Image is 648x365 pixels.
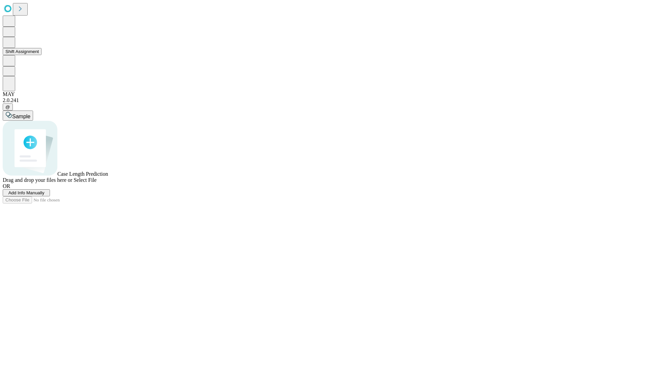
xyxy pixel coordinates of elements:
[74,177,97,183] span: Select File
[3,183,10,189] span: OR
[5,104,10,109] span: @
[3,91,645,97] div: MAY
[3,97,645,103] div: 2.0.241
[8,190,45,195] span: Add Info Manually
[3,103,13,111] button: @
[3,48,42,55] button: Shift Assignment
[3,177,72,183] span: Drag and drop your files here or
[3,189,50,196] button: Add Info Manually
[12,114,30,119] span: Sample
[57,171,108,177] span: Case Length Prediction
[3,111,33,121] button: Sample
